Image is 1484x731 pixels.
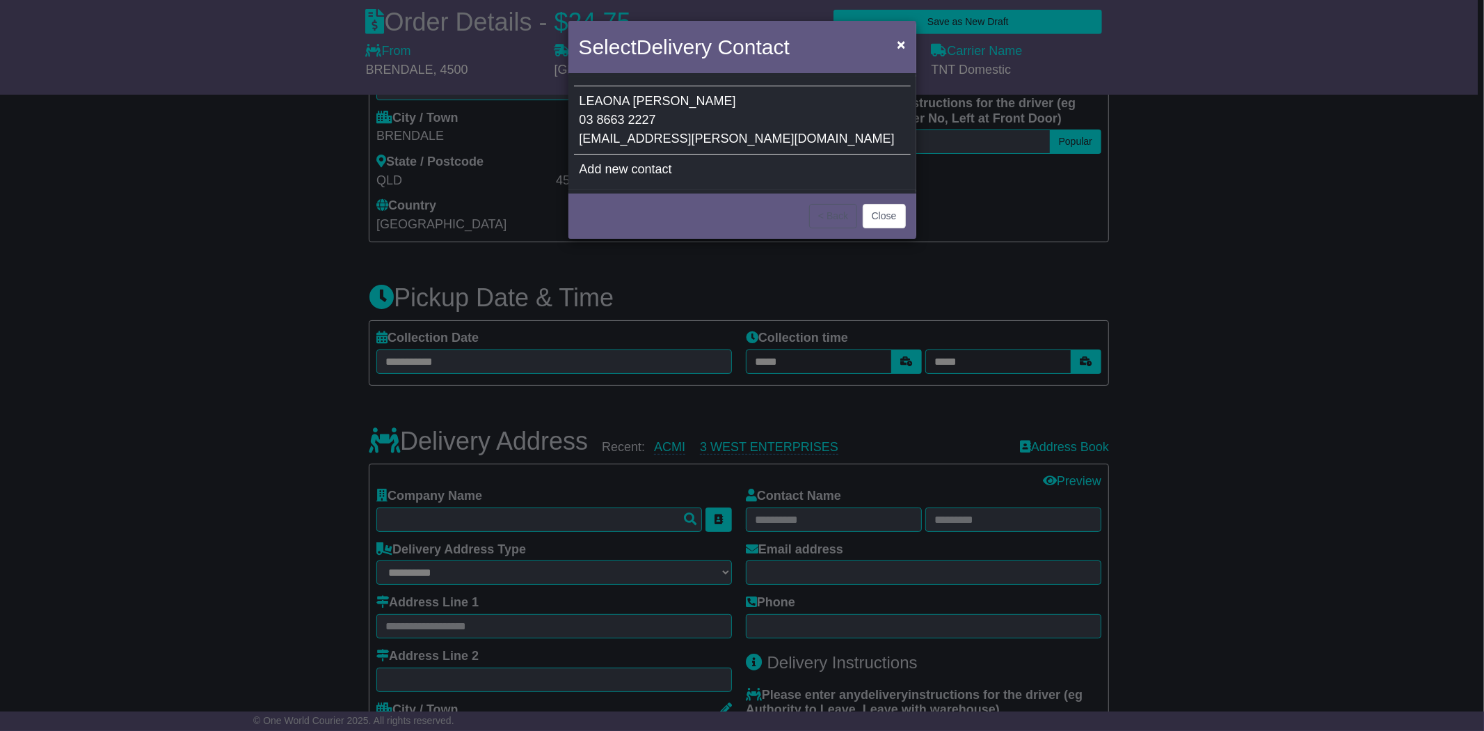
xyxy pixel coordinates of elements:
[897,36,905,52] span: ×
[580,162,672,176] span: Add new contact
[863,204,906,228] button: Close
[633,94,736,108] span: [PERSON_NAME]
[579,31,790,63] h4: Select
[718,36,790,58] span: Contact
[809,204,857,228] button: < Back
[890,30,912,58] button: Close
[580,94,630,108] span: LEAONA
[580,113,656,127] span: 03 8663 2227
[580,132,895,146] span: [EMAIL_ADDRESS][PERSON_NAME][DOMAIN_NAME]
[637,36,712,58] span: Delivery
